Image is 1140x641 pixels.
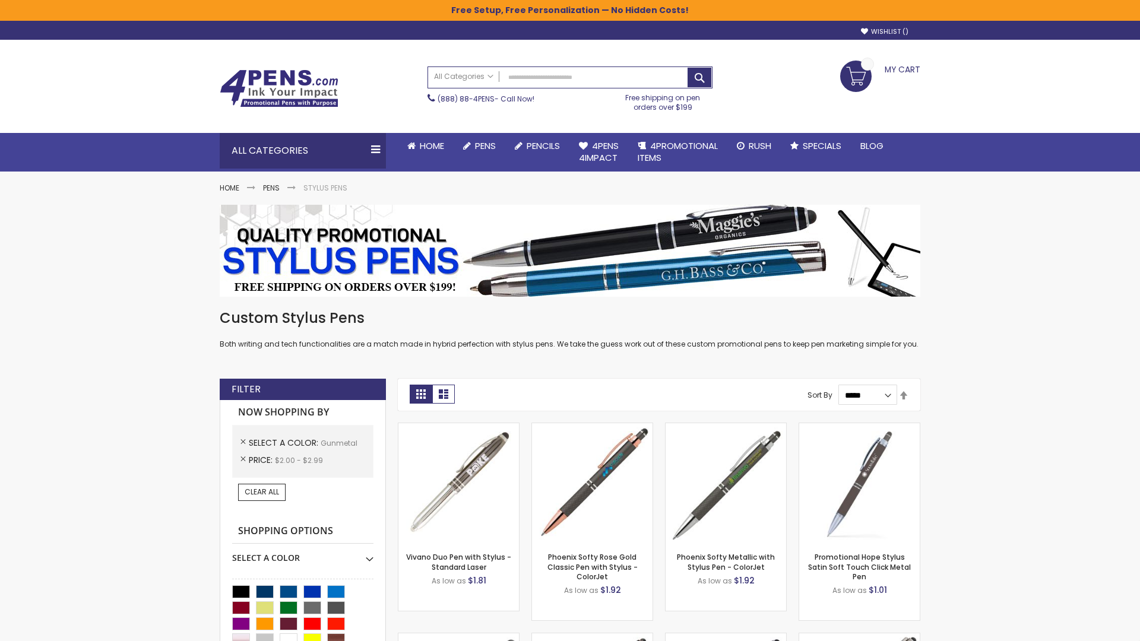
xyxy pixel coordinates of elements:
[220,69,338,107] img: 4Pens Custom Pens and Promotional Products
[249,437,321,449] span: Select A Color
[220,309,920,328] h1: Custom Stylus Pens
[666,423,786,433] a: Phoenix Softy Metallic with Stylus Pen - ColorJet-Gunmetal
[303,183,347,193] strong: Stylus Pens
[727,133,781,159] a: Rush
[220,205,920,297] img: Stylus Pens
[468,575,486,586] span: $1.81
[677,552,775,572] a: Phoenix Softy Metallic with Stylus Pen - ColorJet
[799,423,920,544] img: Promotional Hope Stylus Satin Soft Touch Click Metal Pen-Gunmetal
[860,139,883,152] span: Blog
[547,552,638,581] a: Phoenix Softy Rose Gold Classic Pen with Stylus - ColorJet
[249,454,275,466] span: Price
[245,487,279,497] span: Clear All
[398,423,519,544] img: Vivano Duo Pen with Stylus - Standard Laser-Gunmetal
[398,423,519,433] a: Vivano Duo Pen with Stylus - Standard Laser-Gunmetal
[698,576,732,586] span: As low as
[454,133,505,159] a: Pens
[807,390,832,400] label: Sort By
[579,139,619,164] span: 4Pens 4impact
[505,133,569,159] a: Pencils
[438,94,534,104] span: - Call Now!
[851,133,893,159] a: Blog
[803,139,841,152] span: Specials
[749,139,771,152] span: Rush
[527,139,560,152] span: Pencils
[232,400,373,425] strong: Now Shopping by
[808,552,911,581] a: Promotional Hope Stylus Satin Soft Touch Click Metal Pen
[232,519,373,544] strong: Shopping Options
[238,484,286,500] a: Clear All
[832,585,867,595] span: As low as
[564,585,598,595] span: As low as
[432,576,466,586] span: As low as
[628,133,727,172] a: 4PROMOTIONALITEMS
[666,423,786,544] img: Phoenix Softy Metallic with Stylus Pen - ColorJet-Gunmetal
[410,385,432,404] strong: Grid
[420,139,444,152] span: Home
[232,383,261,396] strong: Filter
[869,584,887,596] span: $1.01
[275,455,323,465] span: $2.00 - $2.99
[600,584,621,596] span: $1.92
[263,183,280,193] a: Pens
[532,423,653,544] img: Phoenix Softy Rose Gold Classic Pen with Stylus - ColorJet-Gunmetal
[638,139,718,164] span: 4PROMOTIONAL ITEMS
[220,133,386,169] div: All Categories
[475,139,496,152] span: Pens
[434,72,493,81] span: All Categories
[613,88,713,112] div: Free shipping on pen orders over $199
[398,133,454,159] a: Home
[232,544,373,564] div: Select A Color
[428,67,499,87] a: All Categories
[220,183,239,193] a: Home
[220,309,920,350] div: Both writing and tech functionalities are a match made in hybrid perfection with stylus pens. We ...
[799,423,920,433] a: Promotional Hope Stylus Satin Soft Touch Click Metal Pen-Gunmetal
[734,575,755,586] span: $1.92
[406,552,511,572] a: Vivano Duo Pen with Stylus - Standard Laser
[321,438,357,448] span: Gunmetal
[861,27,908,36] a: Wishlist
[438,94,495,104] a: (888) 88-4PENS
[781,133,851,159] a: Specials
[569,133,628,172] a: 4Pens4impact
[532,423,653,433] a: Phoenix Softy Rose Gold Classic Pen with Stylus - ColorJet-Gunmetal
